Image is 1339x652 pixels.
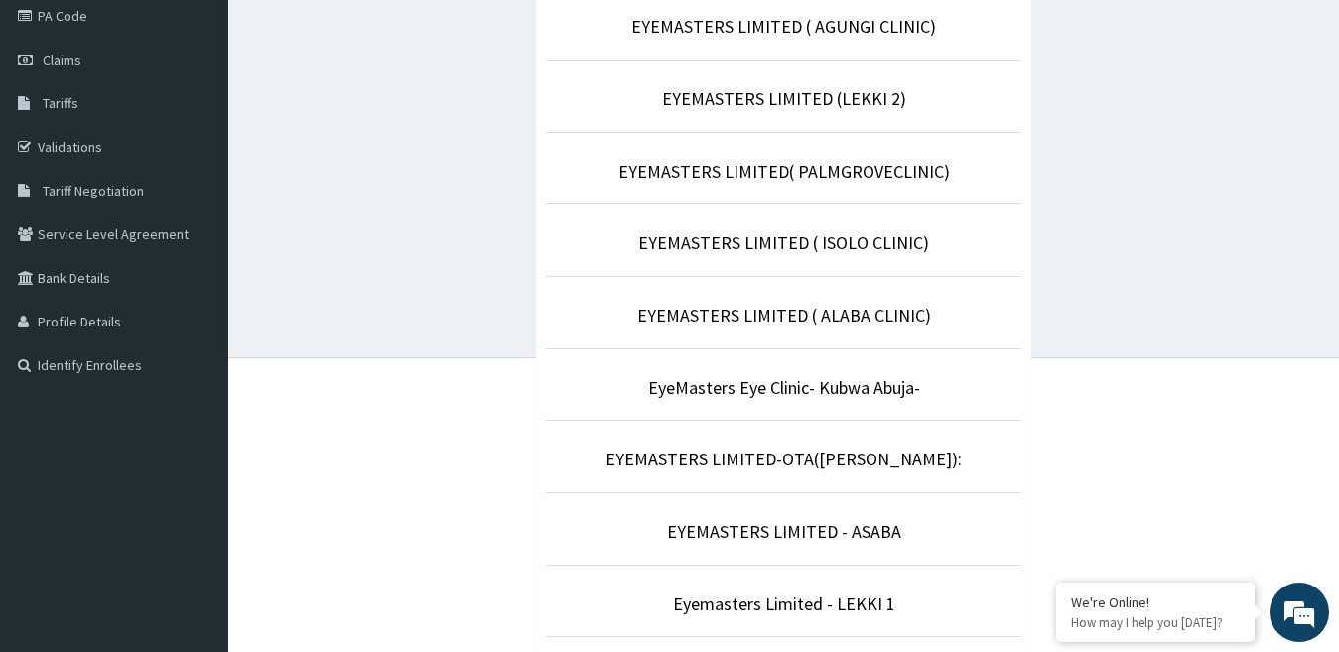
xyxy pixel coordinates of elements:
[1071,593,1240,611] div: We're Online!
[605,448,962,470] a: EYEMASTERS LIMITED-OTA([PERSON_NAME]):
[43,94,78,112] span: Tariffs
[648,376,920,399] a: EyeMasters Eye Clinic- Kubwa Abuja-
[667,520,901,543] a: EYEMASTERS LIMITED - ASABA
[662,87,906,110] a: EYEMASTERS LIMITED (LEKKI 2)
[43,51,81,68] span: Claims
[638,231,929,254] a: EYEMASTERS LIMITED ( ISOLO CLINIC)
[637,304,931,326] a: EYEMASTERS LIMITED ( ALABA CLINIC)
[631,15,936,38] a: EYEMASTERS LIMITED ( AGUNGI CLINIC)
[673,592,895,615] a: Eyemasters Limited - LEKKI 1
[43,182,144,199] span: Tariff Negotiation
[618,160,950,183] a: EYEMASTERS LIMITED( PALMGROVECLINIC)
[1071,614,1240,631] p: How may I help you today?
